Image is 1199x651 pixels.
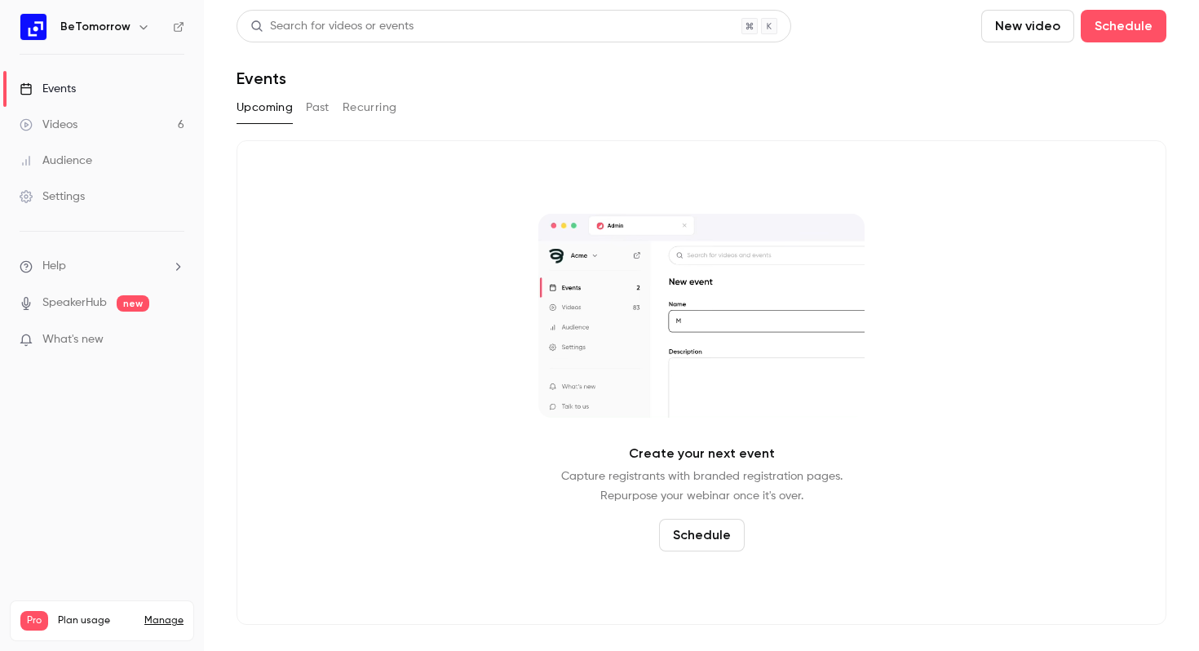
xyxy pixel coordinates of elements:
button: Schedule [1081,10,1166,42]
button: Past [306,95,330,121]
span: new [117,295,149,312]
button: Upcoming [237,95,293,121]
a: Manage [144,614,184,627]
p: Capture registrants with branded registration pages. Repurpose your webinar once it's over. [561,467,843,506]
span: Plan usage [58,614,135,627]
button: Recurring [343,95,397,121]
span: Pro [20,611,48,631]
span: Help [42,258,66,275]
a: SpeakerHub [42,294,107,312]
h6: BeTomorrow [60,19,131,35]
button: New video [981,10,1074,42]
div: Events [20,81,76,97]
p: Create your next event [629,444,775,463]
img: BeTomorrow [20,14,46,40]
button: Schedule [659,519,745,551]
div: Settings [20,188,85,205]
span: What's new [42,331,104,348]
h1: Events [237,69,286,88]
div: Videos [20,117,77,133]
div: Search for videos or events [250,18,414,35]
li: help-dropdown-opener [20,258,184,275]
div: Audience [20,153,92,169]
